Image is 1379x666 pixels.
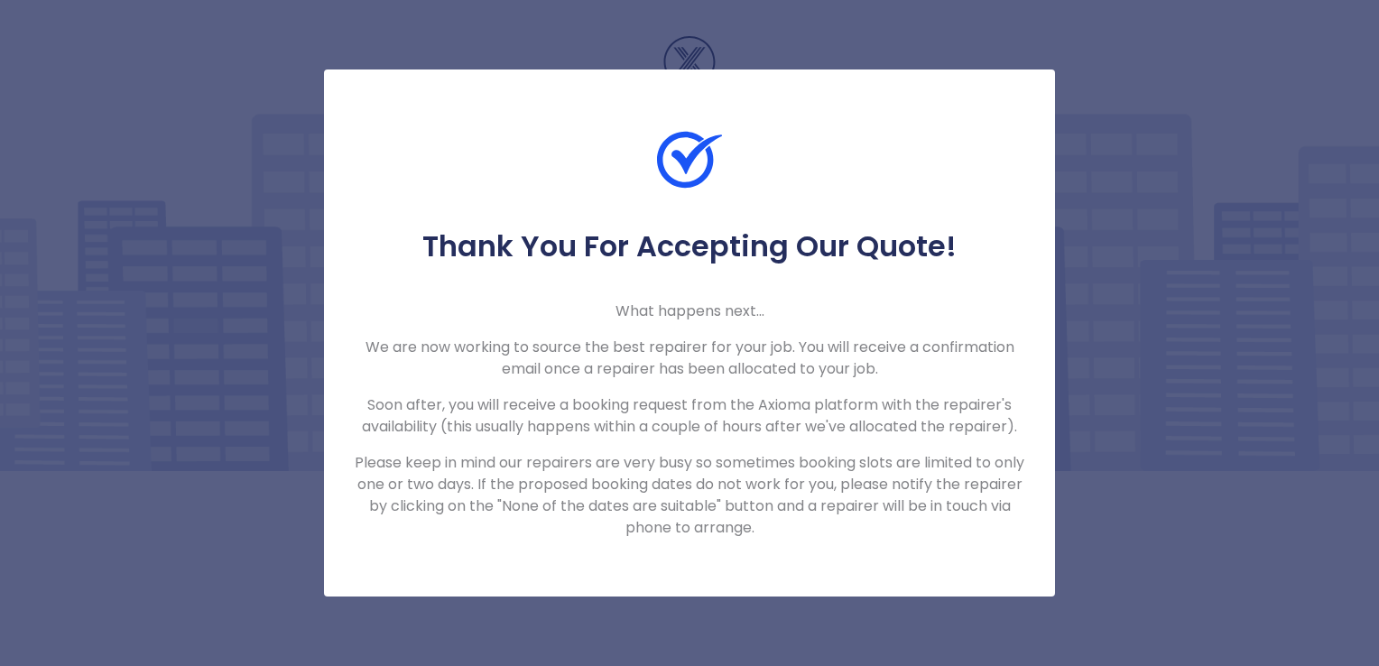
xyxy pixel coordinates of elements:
p: Please keep in mind our repairers are very busy so sometimes booking slots are limited to only on... [353,452,1026,539]
h5: Thank You For Accepting Our Quote! [353,228,1026,264]
img: Check [657,127,722,192]
p: What happens next... [353,301,1026,322]
p: Soon after, you will receive a booking request from the Axioma platform with the repairer's avail... [353,394,1026,438]
p: We are now working to source the best repairer for your job. You will receive a confirmation emai... [353,337,1026,380]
